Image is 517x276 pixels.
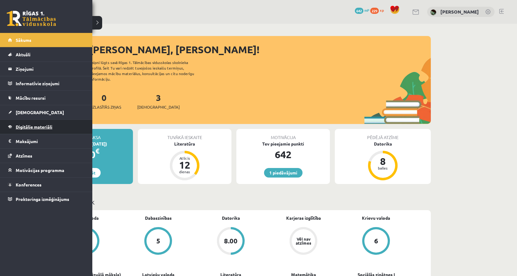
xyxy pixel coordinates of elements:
[236,129,330,141] div: Motivācija
[380,8,384,13] span: xp
[145,215,172,221] a: Dabaszinības
[138,129,231,141] div: Tuvākā ieskaite
[122,227,194,256] a: 5
[264,168,303,178] a: 1 piedāvājumi
[16,95,46,101] span: Mācību resursi
[39,198,428,206] p: Mācību plāns 11.b1 JK
[8,178,85,192] a: Konferences
[267,227,340,256] a: Vēl nav atzīmes
[16,76,85,90] legend: Informatīvie ziņojumi
[236,141,330,147] div: Tev pieejamie punkti
[16,182,42,187] span: Konferences
[370,8,387,13] a: 229 xp
[8,47,85,62] a: Aktuāli
[8,192,85,206] a: Proktoringa izmēģinājums
[95,146,99,155] span: €
[8,120,85,134] a: Digitālie materiāli
[8,33,85,47] a: Sākums
[175,160,194,170] div: 12
[335,129,431,141] div: Pēdējā atzīme
[138,141,231,147] div: Literatūra
[16,196,69,202] span: Proktoringa izmēģinājums
[355,8,363,14] span: 642
[175,156,194,160] div: Atlicis
[236,147,330,162] div: 642
[156,238,160,244] div: 5
[374,156,392,166] div: 8
[340,227,412,256] a: 6
[137,92,180,110] a: 3[DEMOGRAPHIC_DATA]
[430,9,436,15] img: Marta Cekula
[8,149,85,163] a: Atzīmes
[89,42,431,57] div: [PERSON_NAME], [PERSON_NAME]!
[16,62,85,76] legend: Ziņojumi
[222,215,240,221] a: Datorika
[87,104,121,110] span: Neizlasītās ziņas
[374,166,392,170] div: balles
[16,37,31,43] span: Sākums
[137,104,180,110] span: [DEMOGRAPHIC_DATA]
[335,141,431,147] div: Datorika
[364,8,369,13] span: mP
[175,170,194,174] div: dienas
[16,110,64,115] span: [DEMOGRAPHIC_DATA]
[87,92,121,110] a: 0Neizlasītās ziņas
[8,105,85,119] a: [DEMOGRAPHIC_DATA]
[16,153,32,158] span: Atzīmes
[194,227,267,256] a: 8.00
[16,124,52,130] span: Digitālie materiāli
[335,141,431,181] a: Datorika 8 balles
[16,167,64,173] span: Motivācijas programma
[8,134,85,148] a: Maksājumi
[7,11,56,26] a: Rīgas 1. Tālmācības vidusskola
[8,163,85,177] a: Motivācijas programma
[16,52,30,57] span: Aktuāli
[295,237,312,245] div: Vēl nav atzīmes
[138,141,231,181] a: Literatūra Atlicis 12 dienas
[370,8,379,14] span: 229
[8,76,85,90] a: Informatīvie ziņojumi
[355,8,369,13] a: 642 mP
[286,215,321,221] a: Karjeras izglītība
[8,91,85,105] a: Mācību resursi
[8,62,85,76] a: Ziņojumi
[374,238,378,244] div: 6
[90,60,205,82] div: Laipni lūgts savā Rīgas 1. Tālmācības vidusskolas skolnieka profilā. Šeit Tu vari redzēt tuvojošo...
[224,238,238,244] div: 8.00
[16,134,85,148] legend: Maksājumi
[362,215,390,221] a: Krievu valoda
[440,9,479,15] a: [PERSON_NAME]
